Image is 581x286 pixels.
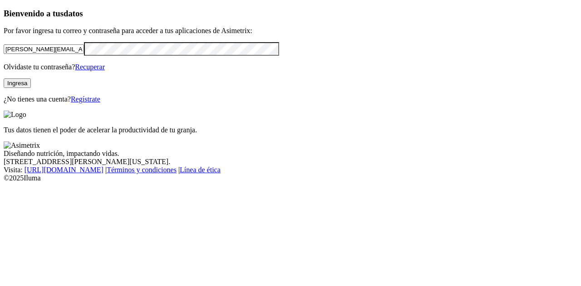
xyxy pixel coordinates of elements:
[4,9,577,19] h3: Bienvenido a tus
[4,27,577,35] p: Por favor ingresa tu correo y contraseña para acceder a tus aplicaciones de Asimetrix:
[4,63,577,71] p: Olvidaste tu contraseña?
[75,63,105,71] a: Recuperar
[107,166,177,174] a: Términos y condiciones
[4,126,577,134] p: Tus datos tienen el poder de acelerar la productividad de tu granja.
[4,95,577,103] p: ¿No tienes una cuenta?
[4,141,40,150] img: Asimetrix
[4,44,84,54] input: Tu correo
[4,174,577,182] div: © 2025 Iluma
[4,166,577,174] div: Visita : | |
[25,166,103,174] a: [URL][DOMAIN_NAME]
[4,158,577,166] div: [STREET_ADDRESS][PERSON_NAME][US_STATE].
[4,150,577,158] div: Diseñando nutrición, impactando vidas.
[4,78,31,88] button: Ingresa
[71,95,100,103] a: Regístrate
[4,111,26,119] img: Logo
[180,166,221,174] a: Línea de ética
[64,9,83,18] span: datos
